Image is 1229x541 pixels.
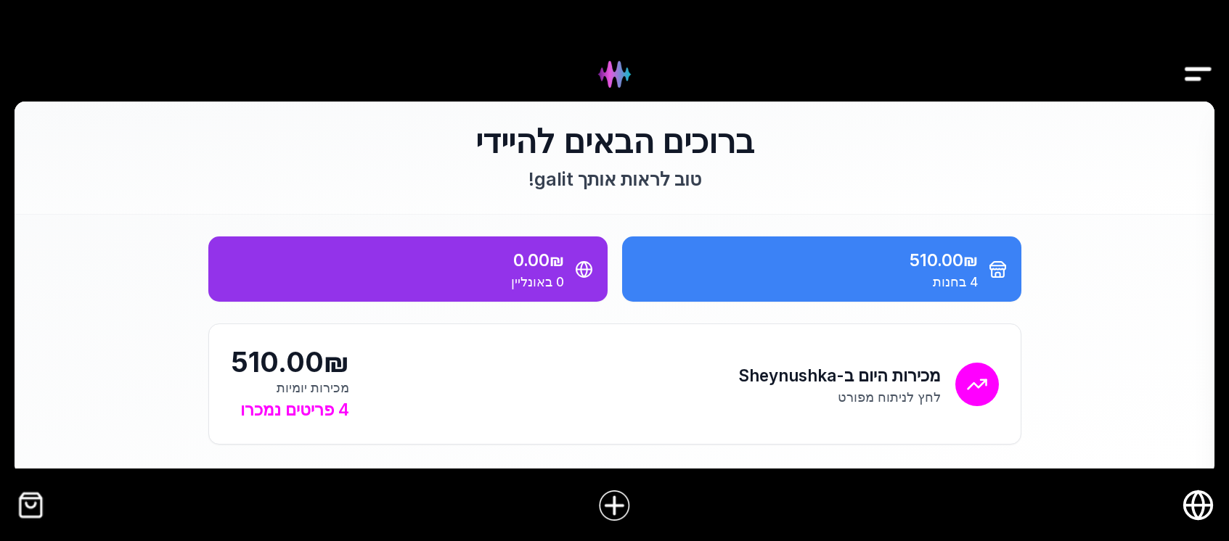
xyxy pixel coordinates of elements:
h2: מכירות היום ב-Sheynushka [738,363,941,388]
div: 0 באונליין [223,273,564,291]
a: חנות אונליין [1182,489,1214,521]
img: Drawer [1182,46,1214,102]
div: מכירות יומיות [231,379,349,397]
img: הוסף פריט [597,488,632,523]
img: Hydee Logo [587,46,642,102]
div: 4 פריטים נמכרו [231,397,349,422]
img: קופה [15,489,47,521]
span: טוב לראות אותך galit ! [528,168,701,190]
h1: ברוכים הבאים להיידי [208,123,1021,160]
div: 510.00₪ [231,346,349,379]
div: 0.00₪ [223,247,564,273]
a: הוסף פריט [587,477,643,534]
div: 510.00₪ [637,247,978,273]
div: 4 בחנות [637,273,978,291]
button: Drawer [1182,35,1214,67]
p: לחץ לניתוח מפורט [738,388,941,406]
